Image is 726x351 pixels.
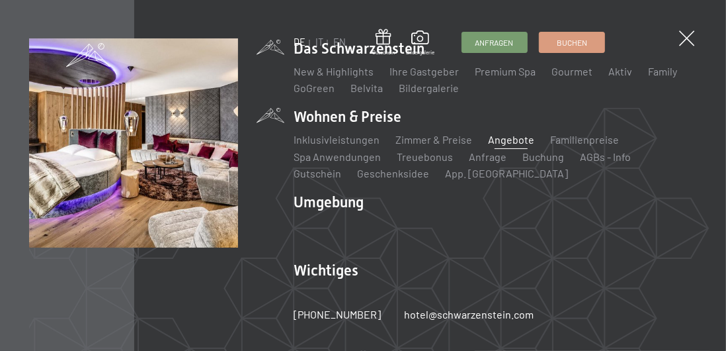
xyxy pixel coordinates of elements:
span: Anfragen [475,37,514,48]
a: Gutschein [372,29,395,56]
a: Spa Anwendungen [294,150,381,163]
span: [PHONE_NUMBER] [294,308,381,321]
a: Family [648,65,677,77]
a: GoGreen [294,81,335,94]
a: Bildergalerie [407,30,435,56]
a: DE [294,36,305,48]
a: Treuebonus [397,150,453,163]
span: Buchen [557,37,587,48]
a: Angebote [488,133,534,146]
a: Anfrage [469,150,506,163]
a: Gourmet [551,65,592,77]
a: AGBs - Info [580,150,631,163]
a: Aktiv [608,65,632,77]
a: App. [GEOGRAPHIC_DATA] [445,167,568,179]
a: Inklusivleistungen [294,133,380,146]
a: Zimmer & Preise [395,133,472,146]
a: Bildergalerie [399,81,459,94]
a: Buchung [522,150,564,163]
span: Gutschein [372,49,395,56]
a: [PHONE_NUMBER] [294,307,381,322]
a: IT [315,36,323,48]
span: Bildergalerie [407,49,435,56]
a: New & Highlights [294,65,374,77]
a: Premium Spa [475,65,536,77]
a: Belvita [350,81,383,94]
a: Familienpreise [550,133,619,146]
a: Anfragen [462,32,527,52]
a: Ihre Gastgeber [389,65,459,77]
a: Gutschein [294,167,341,179]
a: hotel@schwarzenstein.com [404,307,534,322]
a: EN [333,36,346,48]
a: Geschenksidee [357,167,429,179]
a: Buchen [540,32,604,52]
